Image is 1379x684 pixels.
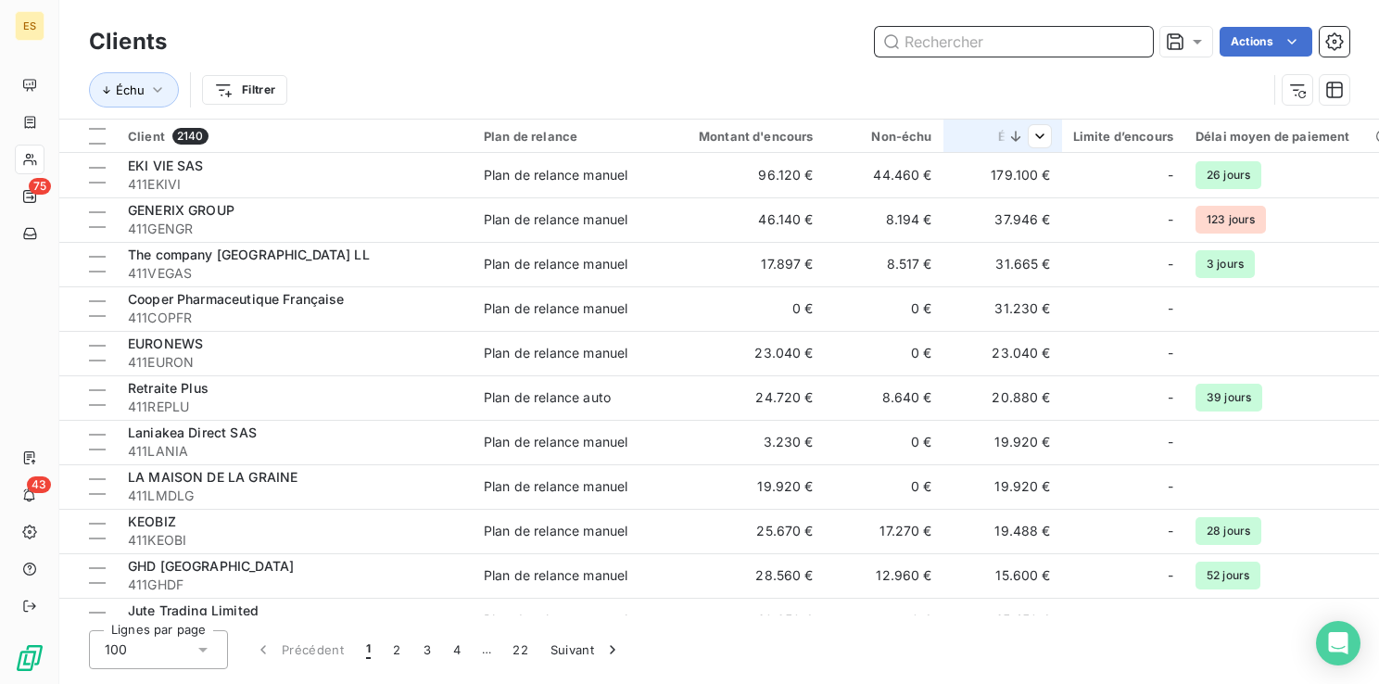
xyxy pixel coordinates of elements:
[128,602,259,618] span: Jute Trading Limited
[943,375,1062,420] td: 20.880 €
[484,299,627,318] div: Plan de relance manuel
[484,166,627,184] div: Plan de relance manuel
[89,72,179,108] button: Échu
[27,476,51,493] span: 43
[1196,562,1260,589] span: 52 jours
[1168,433,1173,451] span: -
[128,380,209,396] span: Retraite Plus
[1168,299,1173,318] span: -
[128,513,176,529] span: KEOBIZ
[825,197,943,242] td: 8.194 €
[128,398,462,416] span: 411REPLU
[472,635,501,665] span: …
[665,598,825,642] td: 10.650 €
[105,640,127,659] span: 100
[172,128,209,145] span: 2140
[539,630,633,669] button: Suivant
[1196,384,1262,412] span: 39 jours
[943,153,1062,197] td: 179.100 €
[665,464,825,509] td: 19.920 €
[825,331,943,375] td: 0 €
[128,291,345,307] span: Cooper Pharmaceutique Française
[128,309,462,327] span: 411COPFR
[665,242,825,286] td: 17.897 €
[366,640,371,659] span: 1
[412,630,442,669] button: 3
[943,598,1062,642] td: 15.450 €
[665,375,825,420] td: 24.720 €
[1168,477,1173,496] span: -
[128,158,204,173] span: EKI VIE SAS
[665,331,825,375] td: 23.040 €
[1168,255,1173,273] span: -
[128,424,257,440] span: Laniakea Direct SAS
[128,353,462,372] span: 411EURON
[1168,522,1173,540] span: -
[484,477,627,496] div: Plan de relance manuel
[825,420,943,464] td: 0 €
[825,509,943,553] td: 17.270 €
[1168,611,1173,629] span: -
[1196,206,1266,234] span: 123 jours
[825,464,943,509] td: 0 €
[128,469,297,485] span: LA MAISON DE LA GRAINE
[665,553,825,598] td: 28.560 €
[875,27,1153,57] input: Rechercher
[128,129,165,144] span: Client
[825,286,943,331] td: 0 €
[382,630,411,669] button: 2
[665,286,825,331] td: 0 €
[128,442,462,461] span: 411LANIA
[943,509,1062,553] td: 19.488 €
[128,264,462,283] span: 411VEGAS
[128,220,462,238] span: 411GENGR
[202,75,287,105] button: Filtrer
[128,487,462,505] span: 411LMDLG
[484,566,627,585] div: Plan de relance manuel
[128,531,462,550] span: 411KEOBI
[29,178,51,195] span: 75
[355,630,382,669] button: 1
[665,153,825,197] td: 96.120 €
[665,509,825,553] td: 25.670 €
[128,558,294,574] span: GHD [GEOGRAPHIC_DATA]
[836,129,932,144] div: Non-échu
[1168,388,1173,407] span: -
[484,129,654,144] div: Plan de relance
[943,420,1062,464] td: 19.920 €
[1316,621,1360,665] div: Open Intercom Messenger
[943,464,1062,509] td: 19.920 €
[943,286,1062,331] td: 31.230 €
[665,420,825,464] td: 3.230 €
[15,643,44,673] img: Logo LeanPay
[484,388,611,407] div: Plan de relance auto
[128,175,462,194] span: 411EKIVI
[484,344,627,362] div: Plan de relance manuel
[484,210,627,229] div: Plan de relance manuel
[1168,566,1173,585] span: -
[89,25,167,58] h3: Clients
[15,11,44,41] div: ES
[825,242,943,286] td: 8.517 €
[484,611,627,629] div: Plan de relance manuel
[484,522,627,540] div: Plan de relance manuel
[1168,210,1173,229] span: -
[484,255,627,273] div: Plan de relance manuel
[825,553,943,598] td: 12.960 €
[442,630,472,669] button: 4
[501,630,539,669] button: 22
[243,630,355,669] button: Précédent
[128,247,370,262] span: The company [GEOGRAPHIC_DATA] LL
[1196,517,1261,545] span: 28 jours
[1168,344,1173,362] span: -
[128,336,203,351] span: EURONEWS
[1196,161,1261,189] span: 26 jours
[825,598,943,642] td: 0 €
[943,553,1062,598] td: 15.600 €
[484,433,627,451] div: Plan de relance manuel
[1168,166,1173,184] span: -
[116,82,145,97] span: Échu
[128,576,462,594] span: 411GHDF
[825,375,943,420] td: 8.640 €
[1196,250,1255,278] span: 3 jours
